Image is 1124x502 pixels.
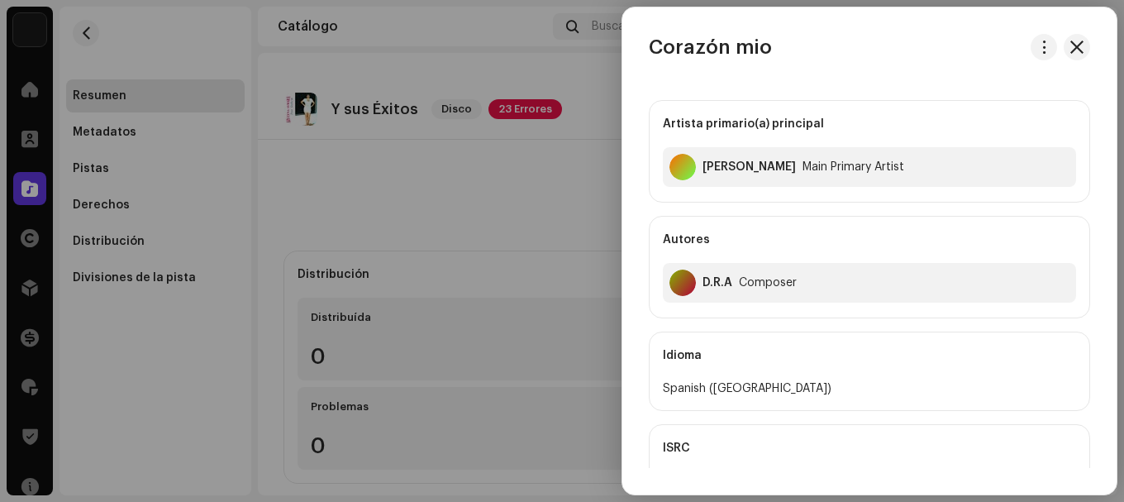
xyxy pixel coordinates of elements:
[649,34,772,60] h3: Corazón mio
[739,276,797,289] div: Composer
[663,425,1076,471] div: ISRC
[663,379,1076,399] div: Spanish ([GEOGRAPHIC_DATA])
[663,217,1076,263] div: Autores
[663,101,1076,147] div: Artista primario(a) principal
[803,160,904,174] div: Main Primary Artist
[663,332,1076,379] div: Idioma
[702,276,732,289] div: D.R.A
[702,160,796,174] div: Azucena Aymara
